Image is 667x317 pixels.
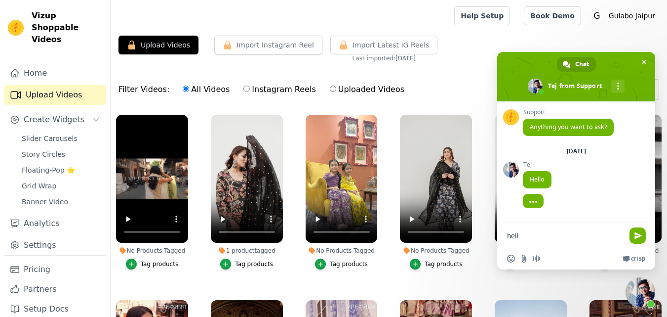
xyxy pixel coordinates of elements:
[16,163,106,177] a: Floating-Pop ⭐
[22,149,65,159] span: Story Circles
[306,247,378,255] div: No Products Tagged
[4,63,106,83] a: Home
[330,86,336,92] input: Uploaded Videos
[16,179,106,193] a: Grid Wrap
[220,259,273,270] button: Tag products
[507,255,515,263] span: Insert an emoji
[32,10,102,45] span: Vizup Shoppable Videos
[118,78,410,101] div: Filter Videos:
[605,7,659,25] p: Gulabo Jaipur
[575,57,589,72] span: Chat
[141,260,179,268] div: Tag products
[4,110,106,130] button: Create Widgets
[16,147,106,161] a: Story Circles
[4,279,106,299] a: Partners
[126,259,179,270] button: Tag products
[182,83,230,96] label: All Videos
[507,223,626,248] textarea: Compose your message...
[567,148,586,154] div: [DATE]
[533,255,541,263] span: Audio message
[631,255,645,263] span: Crisp
[353,54,416,62] span: Last imported: [DATE]
[410,259,463,270] button: Tag products
[530,175,545,183] span: Hello
[353,40,430,50] span: Import Latest IG Reels
[330,36,438,54] button: Import Latest IG Reels
[16,132,106,145] a: Slider Carousels
[557,57,596,72] a: Chat
[495,247,567,255] div: No Products Tagged
[523,109,614,116] span: Support
[315,259,368,270] button: Tag products
[524,6,581,25] a: Book Demo
[530,123,607,131] span: Anything you want to ask?
[589,7,659,25] button: G Gulabo Jaipur
[214,36,322,54] button: Import Instagram Reel
[243,83,316,96] label: Instagram Reels
[8,20,24,36] img: Vizup
[520,255,528,263] span: Send a file
[425,260,463,268] div: Tag products
[593,11,600,21] text: G
[183,86,189,92] input: All Videos
[623,255,645,263] a: Crisp
[24,114,84,126] span: Create Widgets
[22,134,78,143] span: Slider Carousels
[4,85,106,105] a: Upload Videos
[211,247,283,255] div: 1 product tagged
[639,57,649,67] span: Close chat
[329,83,405,96] label: Uploaded Videos
[116,247,188,255] div: No Products Tagged
[22,165,75,175] span: Floating-Pop ⭐
[243,86,250,92] input: Instagram Reels
[454,6,510,25] a: Help Setup
[235,260,273,268] div: Tag products
[629,227,646,244] span: Send
[626,277,655,307] a: Close chat
[330,260,368,268] div: Tag products
[16,195,106,209] a: Banner Video
[22,197,68,207] span: Banner Video
[4,260,106,279] a: Pricing
[400,247,472,255] div: No Products Tagged
[4,235,106,255] a: Settings
[4,214,106,233] a: Analytics
[118,36,198,54] button: Upload Videos
[22,181,56,191] span: Grid Wrap
[523,161,551,168] span: Tej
